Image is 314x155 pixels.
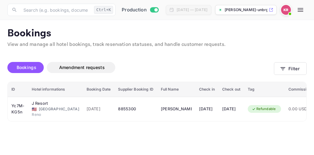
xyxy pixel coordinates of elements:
[157,82,195,97] th: Full Name
[59,65,105,70] span: Amendment requests
[222,104,240,114] div: [DATE]
[94,6,113,14] div: Ctrl+K
[225,7,267,13] p: [PERSON_NAME]-unbrg.[PERSON_NAME]...
[274,62,307,75] button: Filter
[83,82,115,97] th: Booking Date
[28,82,83,97] th: Hotel informations
[248,105,280,113] div: Refundable
[177,7,207,13] div: [DATE] — [DATE]
[7,41,307,48] p: View and manage all hotel bookings, track reservation statuses, and handle customer requests.
[195,82,218,97] th: Check in
[32,107,37,111] span: United States of America
[161,104,192,114] div: Tia Rose
[32,100,63,107] div: J Resort
[11,104,24,114] div: Yc7M-KG5n
[32,106,79,112] div: [GEOGRAPHIC_DATA]
[118,104,153,114] div: 8855300
[7,27,307,40] p: Bookings
[20,4,92,16] input: Search (e.g. bookings, documentation)
[281,5,291,15] img: Kobus Roux
[244,82,285,97] th: Tag
[114,82,157,97] th: Supplier Booking ID
[288,106,311,112] span: 0.00 USD
[32,112,79,117] div: Reno
[199,104,215,114] div: [DATE]
[17,65,36,70] span: Bookings
[8,82,28,97] th: ID
[87,106,111,112] span: [DATE]
[119,6,161,14] div: Switch to Sandbox mode
[122,6,147,14] span: Production
[218,82,244,97] th: Check out
[7,62,274,73] div: account-settings tabs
